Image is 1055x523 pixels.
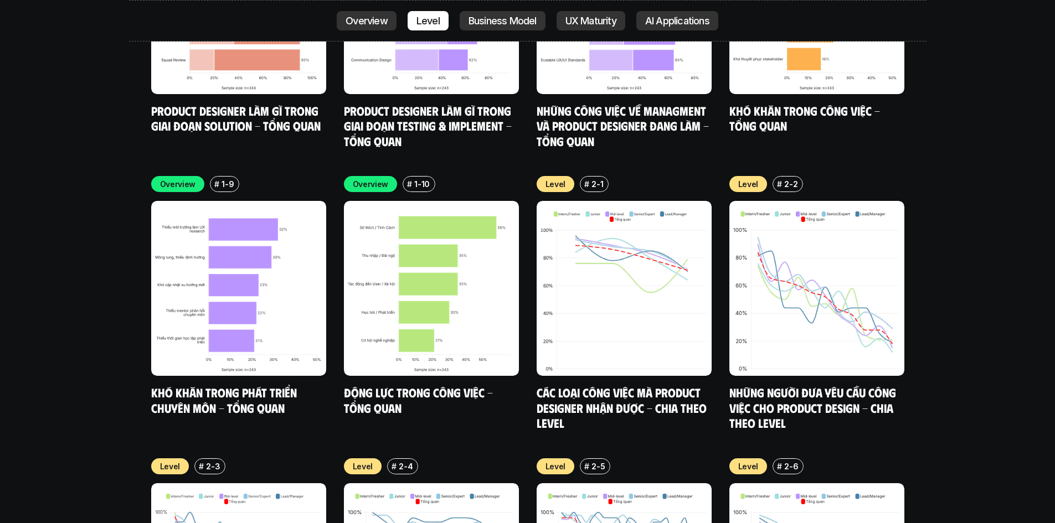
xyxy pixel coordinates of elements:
[636,11,718,31] a: AI Applications
[160,178,196,190] p: Overview
[214,180,219,188] h6: #
[414,178,430,190] p: 1-10
[729,385,899,430] a: Những người đưa yêu cầu công việc cho Product Design - Chia theo Level
[460,11,545,31] a: Business Model
[222,178,234,190] p: 1-9
[738,178,759,190] p: Level
[591,460,605,472] p: 2-5
[407,180,412,188] h6: #
[537,103,712,148] a: Những công việc về Managment và Product Designer đang làm - Tổng quan
[353,178,389,190] p: Overview
[199,462,204,470] h6: #
[591,178,603,190] p: 2-1
[337,11,397,31] a: Overview
[346,15,388,27] p: Overview
[565,15,616,27] p: UX Maturity
[151,103,321,133] a: Product Designer làm gì trong giai đoạn Solution - Tổng quan
[151,385,300,415] a: Khó khăn trong phát triển chuyên môn - Tổng quan
[784,460,798,472] p: 2-6
[584,462,589,470] h6: #
[392,462,397,470] h6: #
[584,180,589,188] h6: #
[557,11,625,31] a: UX Maturity
[738,460,759,472] p: Level
[206,460,220,472] p: 2-3
[784,178,797,190] p: 2-2
[645,15,709,27] p: AI Applications
[344,385,496,415] a: Động lực trong công việc - Tổng quan
[416,15,440,27] p: Level
[545,460,566,472] p: Level
[777,462,782,470] h6: #
[729,103,883,133] a: Khó khăn trong công việc - Tổng quan
[469,15,537,27] p: Business Model
[353,460,373,472] p: Level
[408,11,449,31] a: Level
[537,385,709,430] a: Các loại công việc mà Product Designer nhận được - Chia theo Level
[545,178,566,190] p: Level
[399,460,413,472] p: 2-4
[344,103,514,148] a: Product Designer làm gì trong giai đoạn Testing & Implement - Tổng quan
[777,180,782,188] h6: #
[160,460,181,472] p: Level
